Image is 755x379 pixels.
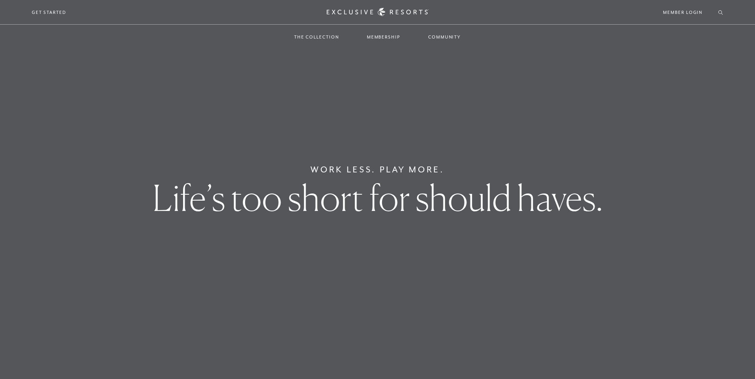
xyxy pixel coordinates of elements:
h1: Life’s too short for should haves. [152,180,603,216]
a: Community [420,25,469,48]
h6: Work Less. Play More. [310,163,445,176]
a: Membership [359,25,408,48]
a: Member Login [663,9,702,16]
a: The Collection [286,25,347,48]
a: Get Started [32,9,66,16]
